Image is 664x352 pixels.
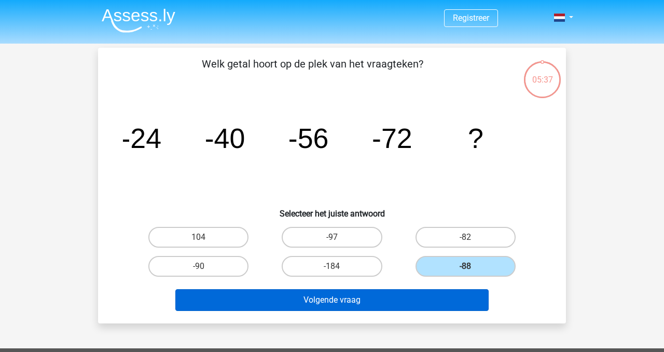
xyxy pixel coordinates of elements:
[453,13,489,23] a: Registreer
[102,8,175,33] img: Assessly
[148,256,248,277] label: -90
[372,123,412,154] tspan: -72
[416,227,516,248] label: -82
[282,227,382,248] label: -97
[121,123,161,154] tspan: -24
[282,256,382,277] label: -184
[468,123,483,154] tspan: ?
[115,56,510,87] p: Welk getal hoort op de plek van het vraagteken?
[416,256,516,277] label: -88
[115,200,549,219] h6: Selecteer het juiste antwoord
[205,123,245,154] tspan: -40
[523,60,562,86] div: 05:37
[288,123,329,154] tspan: -56
[148,227,248,248] label: 104
[175,289,489,311] button: Volgende vraag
